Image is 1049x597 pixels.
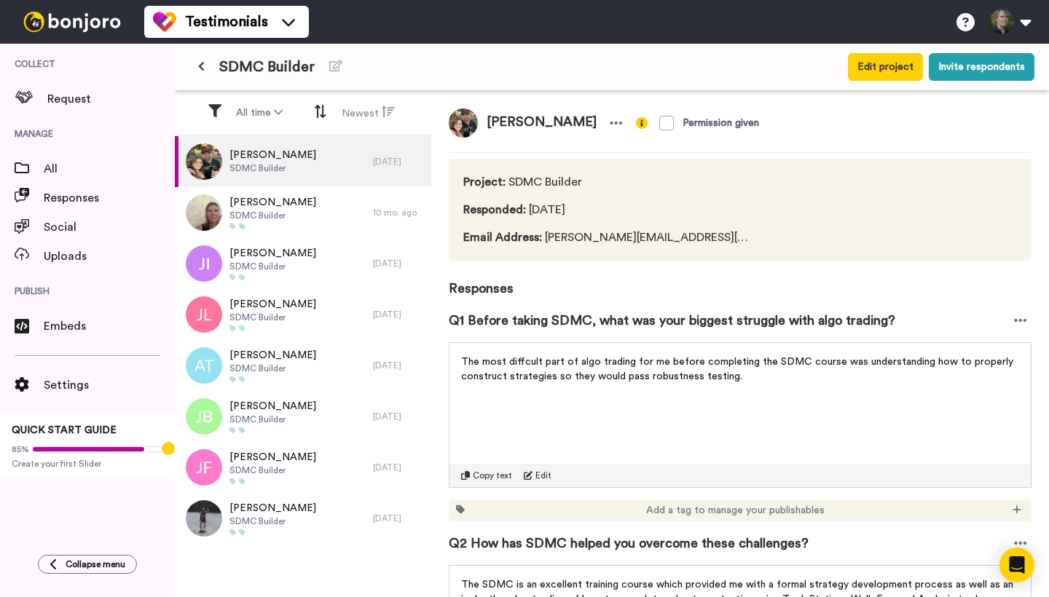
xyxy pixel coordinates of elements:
[175,340,431,391] a: [PERSON_NAME]SDMC Builder[DATE]
[186,500,222,537] img: 3a9c5a3f-5d61-490a-a7ba-09510c2bade4.jpeg
[229,246,316,261] span: [PERSON_NAME]
[229,195,316,210] span: [PERSON_NAME]
[229,399,316,414] span: [PERSON_NAME]
[473,470,512,481] span: Copy text
[44,189,175,207] span: Responses
[535,470,551,481] span: Edit
[848,53,923,81] button: Edit project
[478,108,605,138] span: [PERSON_NAME]
[229,464,316,476] span: SDMC Builder
[449,533,809,553] span: Q2 How has SDMC helped you overcome these challenges?
[175,289,431,340] a: [PERSON_NAME]SDMC Builder[DATE]
[449,108,478,138] img: 99e60f59-2b10-471d-ab66-c36dd6627696.jpeg
[373,360,424,371] div: [DATE]
[229,297,316,312] span: [PERSON_NAME]
[373,411,424,422] div: [DATE]
[229,261,316,272] span: SDMC Builder
[646,503,825,518] span: Add a tag to manage your publishables
[229,450,316,464] span: [PERSON_NAME]
[463,176,506,188] span: Project :
[683,116,759,130] div: Permission given
[373,207,424,218] div: 10 mo. ago
[153,10,176,33] img: tm-color.svg
[186,449,222,486] img: jf.png
[185,12,268,32] span: Testimonials
[229,501,316,515] span: [PERSON_NAME]
[229,414,316,425] span: SDMC Builder
[219,57,315,77] span: SDMC Builder
[373,258,424,269] div: [DATE]
[373,513,424,524] div: [DATE]
[229,348,316,363] span: [PERSON_NAME]
[47,90,175,108] span: Request
[38,555,137,574] button: Collapse menu
[162,442,175,455] div: Tooltip anchor
[186,296,222,333] img: jl.png
[929,53,1034,81] button: Invite respondents
[463,232,542,243] span: Email Address :
[175,493,431,544] a: [PERSON_NAME]SDMC Builder[DATE]
[12,458,163,470] span: Create your first Slider
[461,357,1016,381] span: The most diffcult part of algo trading for me before completing the SDMC course was understanding...
[186,398,222,435] img: jb.png
[44,160,175,178] span: All
[463,173,755,191] span: SDMC Builder
[12,443,29,455] span: 85%
[186,245,222,282] img: ji.png
[175,136,431,187] a: [PERSON_NAME]SDMC Builder[DATE]
[449,261,1032,298] span: Responses
[44,317,175,335] span: Embeds
[175,442,431,493] a: [PERSON_NAME]SDMC Builder[DATE]
[999,547,1034,582] div: Open Intercom Messenger
[463,204,526,216] span: Responded :
[175,238,431,289] a: [PERSON_NAME]SDMC Builder[DATE]
[227,100,291,126] button: All time
[373,462,424,473] div: [DATE]
[229,363,316,374] span: SDMC Builder
[12,425,117,435] span: QUICK START GUIDE
[44,248,175,265] span: Uploads
[66,558,125,570] span: Collapse menu
[463,229,755,246] span: [PERSON_NAME][EMAIL_ADDRESS][DOMAIN_NAME]
[175,391,431,442] a: [PERSON_NAME]SDMC Builder[DATE]
[229,148,316,162] span: [PERSON_NAME]
[229,312,316,323] span: SDMC Builder
[373,309,424,320] div: [DATE]
[175,187,431,238] a: [PERSON_NAME]SDMC Builder10 mo. ago
[333,99,404,127] button: Newest
[229,515,316,527] span: SDMC Builder
[17,12,127,32] img: bj-logo-header-white.svg
[463,201,755,218] span: [DATE]
[44,376,175,394] span: Settings
[186,347,222,384] img: at.png
[229,210,316,221] span: SDMC Builder
[186,194,222,231] img: 700d7e74-30bb-4091-83fb-1721843b19ff.jpeg
[373,156,424,167] div: [DATE]
[636,117,648,129] img: info-yellow.svg
[449,310,895,331] span: Q1 Before taking SDMC, what was your biggest struggle with algo trading?
[186,143,222,180] img: 99e60f59-2b10-471d-ab66-c36dd6627696.jpeg
[44,218,175,236] span: Social
[229,162,316,174] span: SDMC Builder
